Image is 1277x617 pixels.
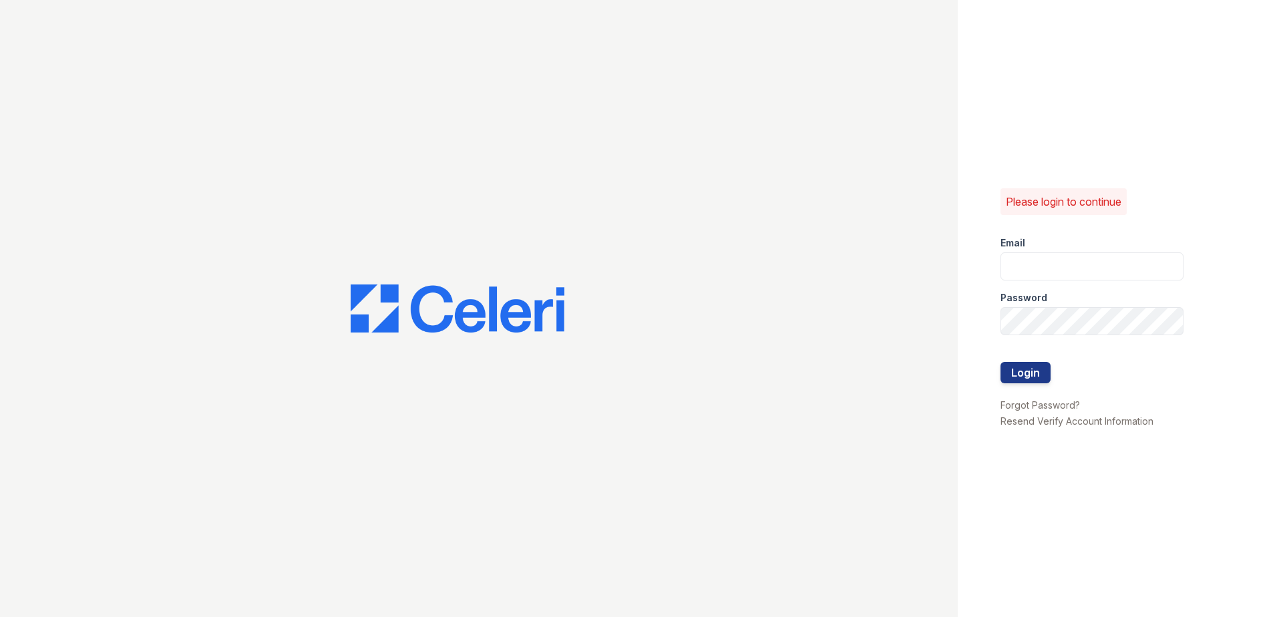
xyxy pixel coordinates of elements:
a: Forgot Password? [1000,399,1080,411]
p: Please login to continue [1006,194,1121,210]
button: Login [1000,362,1051,383]
img: CE_Logo_Blue-a8612792a0a2168367f1c8372b55b34899dd931a85d93a1a3d3e32e68fde9ad4.png [351,284,564,333]
a: Resend Verify Account Information [1000,415,1153,427]
label: Email [1000,236,1025,250]
label: Password [1000,291,1047,304]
